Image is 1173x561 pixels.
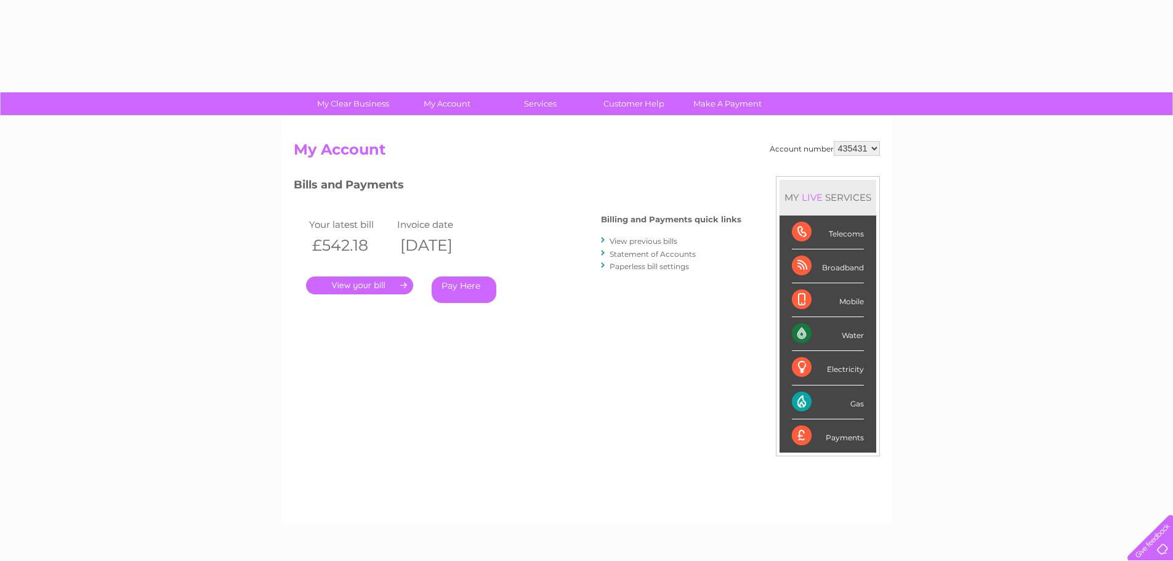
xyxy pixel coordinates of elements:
a: Make A Payment [677,92,778,115]
a: My Clear Business [302,92,404,115]
a: Statement of Accounts [610,249,696,259]
a: Pay Here [432,276,496,303]
a: Services [490,92,591,115]
td: Invoice date [394,216,483,233]
th: [DATE] [394,233,483,258]
a: View previous bills [610,236,677,246]
div: Telecoms [792,216,864,249]
div: Broadband [792,249,864,283]
a: Paperless bill settings [610,262,689,271]
a: My Account [396,92,498,115]
h2: My Account [294,141,880,164]
div: Water [792,317,864,351]
div: Gas [792,385,864,419]
a: Customer Help [583,92,685,115]
h3: Bills and Payments [294,176,741,198]
div: Account number [770,141,880,156]
a: . [306,276,413,294]
div: MY SERVICES [780,180,876,215]
th: £542.18 [306,233,395,258]
td: Your latest bill [306,216,395,233]
h4: Billing and Payments quick links [601,215,741,224]
div: Mobile [792,283,864,317]
div: Payments [792,419,864,453]
div: LIVE [799,192,825,203]
div: Electricity [792,351,864,385]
